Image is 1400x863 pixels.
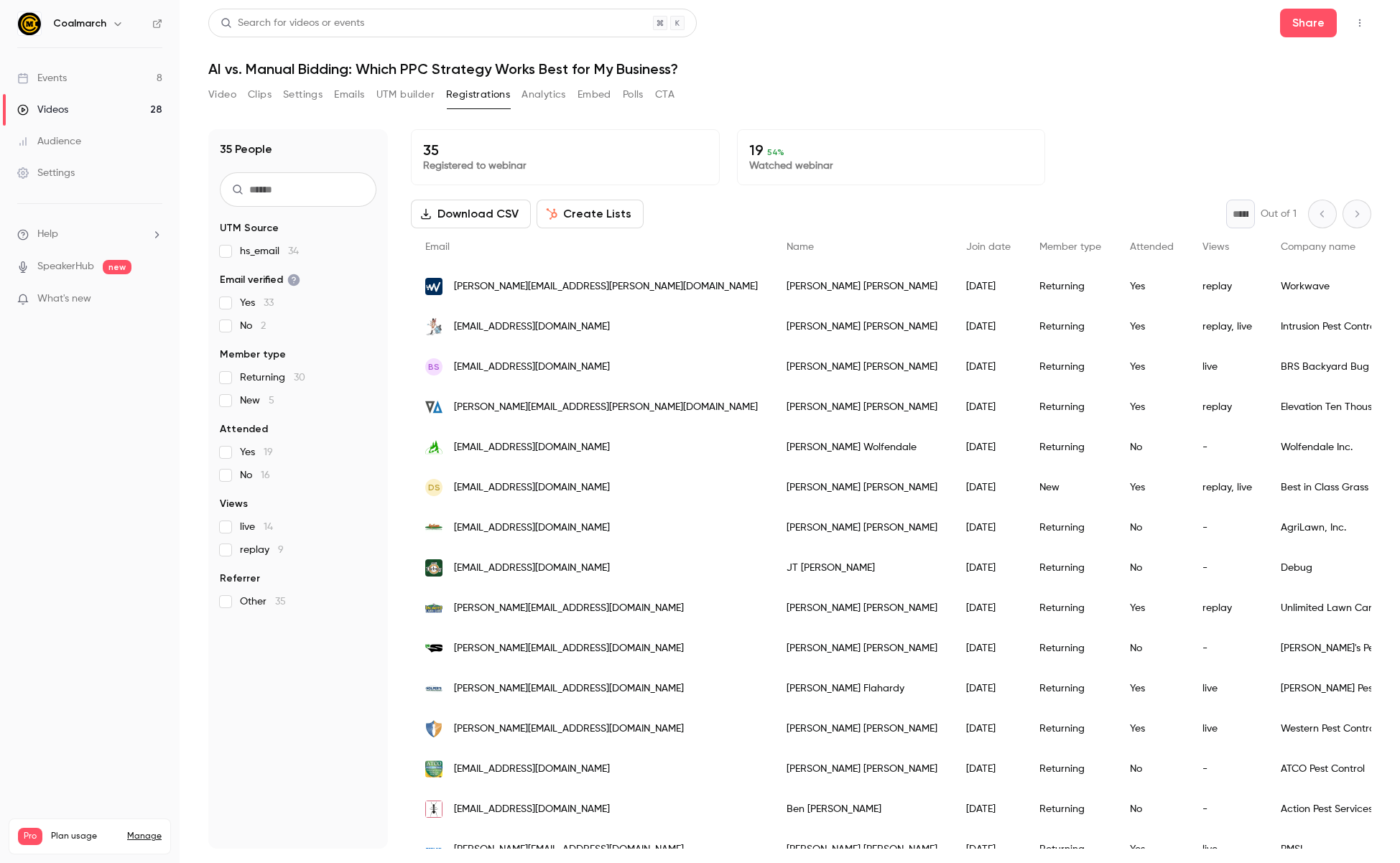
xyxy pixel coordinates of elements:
[1025,467,1116,508] div: New
[623,83,644,106] button: Polls
[454,521,610,536] span: [EMAIL_ADDRESS][DOMAIN_NAME]
[952,266,1025,307] div: [DATE]
[53,17,106,31] h6: Coalmarch
[521,83,566,106] button: Analytics
[425,318,442,335] img: intrusionpest.com
[425,680,442,697] img: holperspest.com
[1025,427,1116,467] div: Returning
[261,321,266,331] span: 2
[1188,467,1266,508] div: replay, live
[1116,668,1188,709] div: Yes
[1025,548,1116,588] div: Returning
[952,548,1025,588] div: [DATE]
[655,83,674,106] button: CTA
[411,200,531,228] button: Download CSV
[772,347,952,387] div: [PERSON_NAME] [PERSON_NAME]
[18,828,42,845] span: Pro
[240,393,274,408] span: New
[51,831,119,842] span: Plan usage
[1202,242,1229,252] span: Views
[18,845,45,858] p: Videos
[240,445,273,460] span: Yes
[221,16,364,31] div: Search for videos or events
[1188,749,1266,789] div: -
[220,422,268,437] span: Attended
[275,597,286,607] span: 35
[1116,467,1188,508] div: Yes
[1188,427,1266,467] div: -
[425,242,450,252] span: Email
[1116,789,1188,829] div: No
[1116,347,1188,387] div: Yes
[132,847,142,856] span: 28
[220,141,272,158] h1: 35 People
[772,307,952,347] div: [PERSON_NAME] [PERSON_NAME]
[1116,709,1188,749] div: Yes
[1116,548,1188,588] div: No
[454,762,610,777] span: [EMAIL_ADDRESS][DOMAIN_NAME]
[1025,307,1116,347] div: Returning
[952,668,1025,709] div: [DATE]
[240,296,274,310] span: Yes
[240,543,284,557] span: replay
[1039,242,1101,252] span: Member type
[1025,749,1116,789] div: Returning
[454,641,684,656] span: [PERSON_NAME][EMAIL_ADDRESS][DOMAIN_NAME]
[425,760,442,778] img: atcopestcontrol.com
[1348,11,1371,34] button: Top Bar Actions
[772,789,952,829] div: Ben [PERSON_NAME]
[425,519,442,536] img: agrilawn.com
[1025,266,1116,307] div: Returning
[1130,242,1174,252] span: Attended
[454,601,684,616] span: [PERSON_NAME][EMAIL_ADDRESS][DOMAIN_NAME]
[1116,508,1188,548] div: No
[1188,709,1266,749] div: live
[1188,588,1266,628] div: replay
[425,439,442,456] img: wolfendaleinc.com
[103,260,131,274] span: new
[261,470,270,480] span: 16
[952,347,1025,387] div: [DATE]
[1188,307,1266,347] div: replay, live
[454,279,758,294] span: [PERSON_NAME][EMAIL_ADDRESS][PERSON_NAME][DOMAIN_NAME]
[1188,668,1266,709] div: live
[376,83,435,106] button: UTM builder
[454,842,684,857] span: [PERSON_NAME][EMAIL_ADDRESS][DOMAIN_NAME]
[772,588,952,628] div: [PERSON_NAME] [PERSON_NAME]
[772,387,952,427] div: [PERSON_NAME] [PERSON_NAME]
[1025,709,1116,749] div: Returning
[334,83,364,106] button: Emails
[1188,628,1266,668] div: -
[578,83,611,106] button: Embed
[294,373,305,383] span: 30
[454,319,610,335] span: [EMAIL_ADDRESS][DOMAIN_NAME]
[454,480,610,495] span: [EMAIL_ADDRESS][DOMAIN_NAME]
[772,266,952,307] div: [PERSON_NAME] [PERSON_NAME]
[952,588,1025,628] div: [DATE]
[283,83,323,106] button: Settings
[17,71,67,85] div: Events
[1025,628,1116,668] div: Returning
[952,789,1025,829] div: [DATE]
[952,387,1025,427] div: [DATE]
[240,244,299,258] span: hs_email
[269,396,274,406] span: 5
[1025,347,1116,387] div: Returning
[952,508,1025,548] div: [DATE]
[220,221,376,609] section: facet-groups
[1188,508,1266,548] div: -
[425,801,442,818] img: actionpestsc.com
[1025,387,1116,427] div: Returning
[772,508,952,548] div: [PERSON_NAME] [PERSON_NAME]
[772,749,952,789] div: [PERSON_NAME] [PERSON_NAME]
[446,83,510,106] button: Registrations
[17,166,75,180] div: Settings
[240,319,266,333] span: No
[952,709,1025,749] div: [DATE]
[1281,242,1355,252] span: Company name
[1116,387,1188,427] div: Yes
[220,572,260,586] span: Referrer
[425,640,442,657] img: sergiospestcontrol.com
[127,831,162,842] a: Manage
[220,273,300,287] span: Email verified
